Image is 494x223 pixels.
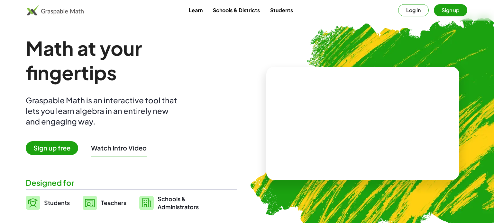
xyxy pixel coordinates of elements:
img: svg%3e [83,196,97,210]
a: Schools & Districts [208,4,265,16]
video: What is this? This is dynamic math notation. Dynamic math notation plays a central role in how Gr... [315,99,411,148]
a: Teachers [83,195,126,211]
a: Students [26,195,70,211]
button: Log in [398,4,429,16]
img: svg%3e [139,196,154,210]
span: Students [44,199,70,206]
button: Watch Intro Video [91,144,147,152]
a: Students [265,4,298,16]
span: Sign up free [26,141,78,155]
h1: Math at your fingertips [26,36,230,85]
a: Schools &Administrators [139,195,199,211]
a: Learn [184,4,208,16]
span: Teachers [101,199,126,206]
div: Designed for [26,177,237,188]
img: svg%3e [26,196,40,210]
button: Sign up [434,4,467,16]
span: Schools & Administrators [158,195,199,211]
div: Graspable Math is an interactive tool that lets you learn algebra in an entirely new and engaging... [26,95,180,127]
